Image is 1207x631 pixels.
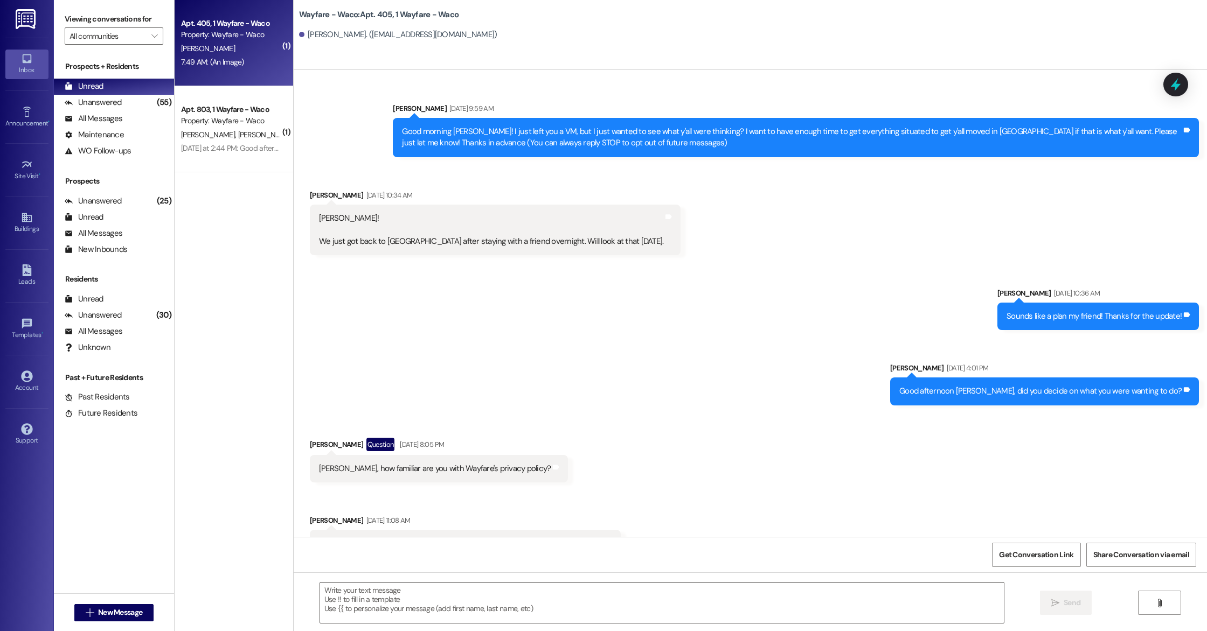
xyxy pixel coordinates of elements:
div: Future Residents [65,408,137,419]
i:  [1155,599,1163,607]
div: Maintenance [65,129,124,141]
a: Support [5,420,48,449]
div: Sounds like a plan my friend! Thanks for the update! [1007,311,1182,322]
div: Good morning [PERSON_NAME]! I just left you a VM, but I just wanted to see what y'all were thinki... [402,126,1182,149]
div: (30) [154,307,174,324]
div: [DATE] 10:34 AM [364,190,413,201]
div: [PERSON_NAME] [393,103,1199,118]
span: [PERSON_NAME] [PERSON_NAME] [238,130,347,139]
div: [PERSON_NAME] [310,515,621,530]
a: Site Visit • [5,156,48,185]
div: Prospects [54,176,174,187]
div: WO Follow-ups [65,145,131,157]
div: All Messages [65,228,122,239]
div: [PERSON_NAME]! We just got back to [GEOGRAPHIC_DATA] after staying with a friend overnight. Will ... [319,213,664,247]
div: [PERSON_NAME] [890,362,1199,377]
button: Get Conversation Link [992,543,1080,567]
div: Apt. 803, 1 Wayfare - Waco [181,104,281,115]
div: [DATE] 8:05 PM [397,439,444,450]
span: • [39,171,40,178]
div: All Messages [65,113,122,124]
div: 7:49 AM: (An Image) [181,57,244,67]
span: Share Conversation via email [1093,549,1189,560]
a: Buildings [5,208,48,237]
div: [DATE] 9:59 AM [447,103,494,114]
div: All Messages [65,326,122,337]
div: [DATE] 10:36 AM [1051,288,1100,299]
div: Unread [65,293,103,305]
span: [PERSON_NAME] [181,130,238,139]
a: Inbox [5,50,48,79]
div: Prospects + Residents [54,61,174,72]
div: Residents [54,274,174,285]
b: Wayfare - Waco: Apt. 405, 1 Wayfare - Waco [299,9,459,20]
div: [DATE] 4:01 PM [944,362,989,374]
label: Viewing conversations for [65,11,163,27]
i:  [1051,599,1059,607]
div: [DATE] at 2:44 PM: Good afternoon, please could the maintenance guy come by [DATE] to check the d... [181,143,595,153]
a: Templates • [5,314,48,343]
div: [PERSON_NAME], how familiar are you with Wayfare's privacy policy? [319,463,551,474]
i:  [151,32,157,40]
div: [PERSON_NAME]. ([EMAIL_ADDRESS][DOMAIN_NAME]) [299,29,497,40]
i:  [86,608,94,617]
div: Unknown [65,342,110,353]
button: New Message [74,604,154,621]
div: [DATE] 11:08 AM [364,515,411,526]
div: Unanswered [65,310,122,321]
div: Past Residents [65,391,130,403]
div: [PERSON_NAME] [310,190,681,205]
div: (55) [154,94,174,111]
div: [PERSON_NAME] [997,288,1199,303]
button: Send [1040,591,1092,615]
span: New Message [98,607,142,618]
button: Share Conversation via email [1086,543,1196,567]
span: • [48,118,50,125]
div: Unread [65,81,103,92]
div: Unread [65,212,103,223]
img: ResiDesk Logo [16,9,38,29]
a: Account [5,367,48,396]
div: Apt. 405, 1 Wayfare - Waco [181,18,281,29]
div: New Inbounds [65,244,127,255]
div: Unanswered [65,195,122,207]
a: Leads [5,261,48,290]
div: (25) [154,193,174,209]
div: Unanswered [65,97,122,108]
span: Send [1064,597,1080,608]
span: • [41,329,43,337]
div: Good afternoon [PERSON_NAME], did you decide on what you were wanting to do? [899,385,1182,397]
div: Property: Wayfare - Waco [181,29,281,40]
div: [PERSON_NAME] [310,438,568,455]
span: [PERSON_NAME] [181,44,235,53]
input: All communities [70,27,146,45]
div: Property: Wayfare - Waco [181,115,281,127]
div: Question [366,438,395,451]
span: Get Conversation Link [999,549,1073,560]
div: Past + Future Residents [54,372,174,383]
